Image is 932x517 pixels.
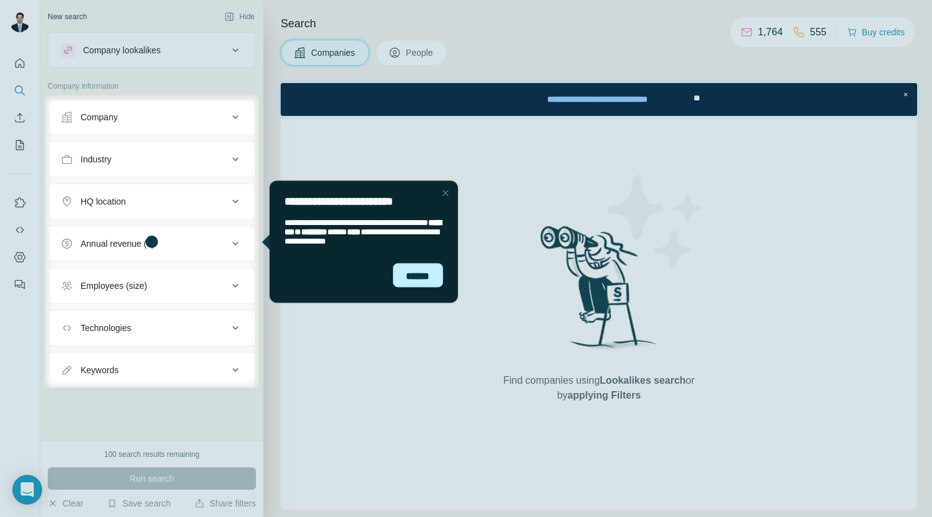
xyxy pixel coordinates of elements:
[81,364,118,376] div: Keywords
[81,322,131,334] div: Technologies
[48,187,255,216] button: HQ location
[81,153,112,166] div: Industry
[48,144,255,174] button: Industry
[48,102,255,132] button: Company
[259,179,460,306] iframe: Tooltip
[81,280,147,292] div: Employees (size)
[48,313,255,343] button: Technologies
[81,237,154,250] div: Annual revenue ($)
[48,229,255,258] button: Annual revenue ($)
[81,195,126,208] div: HQ location
[48,355,255,385] button: Keywords
[618,5,631,17] div: Close Step
[81,111,118,123] div: Company
[48,271,255,301] button: Employees (size)
[232,2,402,30] div: Watch our October Product update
